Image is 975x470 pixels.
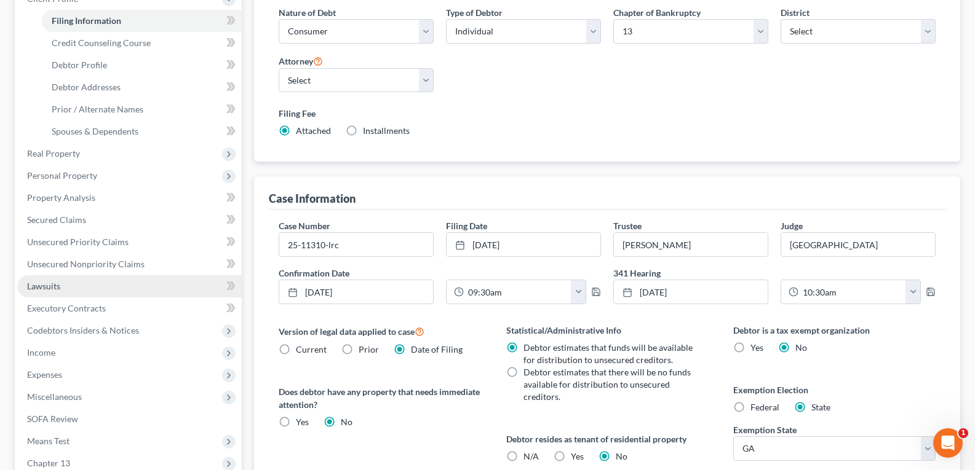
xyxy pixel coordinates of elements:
label: Debtor resides as tenant of residential property [506,433,709,445]
a: [DATE] [614,280,768,304]
input: -- [781,233,935,256]
label: Attorney [279,53,323,68]
span: Prior / Alternate Names [52,104,143,114]
label: Trustee [613,219,642,232]
label: Confirmation Date [273,267,607,280]
span: Real Property [27,148,80,159]
input: -- : -- [464,280,571,304]
span: N/A [523,451,539,461]
span: Debtor estimates that funds will be available for distribution to unsecured creditors. [523,342,693,365]
span: Filing Information [52,15,121,26]
span: Installments [363,125,410,136]
label: District [781,6,810,19]
a: Debtor Profile [42,54,242,76]
span: Debtor estimates that there will be no funds available for distribution to unsecured creditors. [523,367,691,402]
label: Version of legal data applied to case [279,324,481,339]
span: Debtor Profile [52,60,107,70]
iframe: Intercom live chat [933,428,963,458]
input: -- [614,233,768,256]
span: Unsecured Nonpriority Claims [27,259,145,269]
label: Case Number [279,219,330,232]
label: Type of Debtor [446,6,503,19]
label: Judge [781,219,803,232]
span: No [795,342,807,353]
span: No [341,417,352,427]
span: Lawsuits [27,281,60,291]
span: Credit Counseling Course [52,37,151,48]
span: Chapter 13 [27,458,70,468]
span: SOFA Review [27,413,78,424]
a: Debtor Addresses [42,76,242,98]
span: Yes [296,417,309,427]
span: Date of Filing [411,344,463,354]
label: Exemption State [733,423,797,436]
a: Unsecured Priority Claims [17,231,242,253]
label: Nature of Debt [279,6,336,19]
a: Unsecured Nonpriority Claims [17,253,242,275]
a: Property Analysis [17,187,242,209]
a: Executory Contracts [17,297,242,319]
a: Secured Claims [17,209,242,231]
span: Property Analysis [27,192,95,203]
span: No [616,451,627,461]
a: Prior / Alternate Names [42,98,242,120]
span: Yes [571,451,584,461]
a: Lawsuits [17,275,242,297]
label: Filing Date [446,219,487,232]
input: -- : -- [798,280,906,304]
a: [DATE] [447,233,600,256]
span: Codebtors Insiders & Notices [27,325,139,335]
span: Yes [750,342,763,353]
span: Current [296,344,327,354]
span: Miscellaneous [27,391,82,402]
label: Filing Fee [279,107,936,120]
label: Debtor is a tax exempt organization [733,324,936,337]
a: [DATE] [279,280,433,304]
label: Does debtor have any property that needs immediate attention? [279,385,481,411]
span: Secured Claims [27,214,86,225]
label: Chapter of Bankruptcy [613,6,701,19]
span: Debtor Addresses [52,82,121,92]
span: Unsecured Priority Claims [27,237,129,247]
input: Enter case number... [279,233,433,256]
span: State [811,402,830,412]
div: Case Information [269,191,356,206]
label: Exemption Election [733,383,936,396]
a: Filing Information [42,10,242,32]
a: Credit Counseling Course [42,32,242,54]
label: 341 Hearing [607,267,942,280]
span: Federal [750,402,779,412]
span: Income [27,347,55,358]
span: Spouses & Dependents [52,126,138,136]
span: 1 [958,428,968,438]
a: SOFA Review [17,408,242,430]
span: Means Test [27,436,70,446]
span: Personal Property [27,170,97,181]
a: Spouses & Dependents [42,120,242,143]
span: Prior [359,344,379,354]
label: Statistical/Administrative Info [506,324,709,337]
span: Expenses [27,369,62,380]
span: Attached [296,125,331,136]
span: Executory Contracts [27,303,106,313]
